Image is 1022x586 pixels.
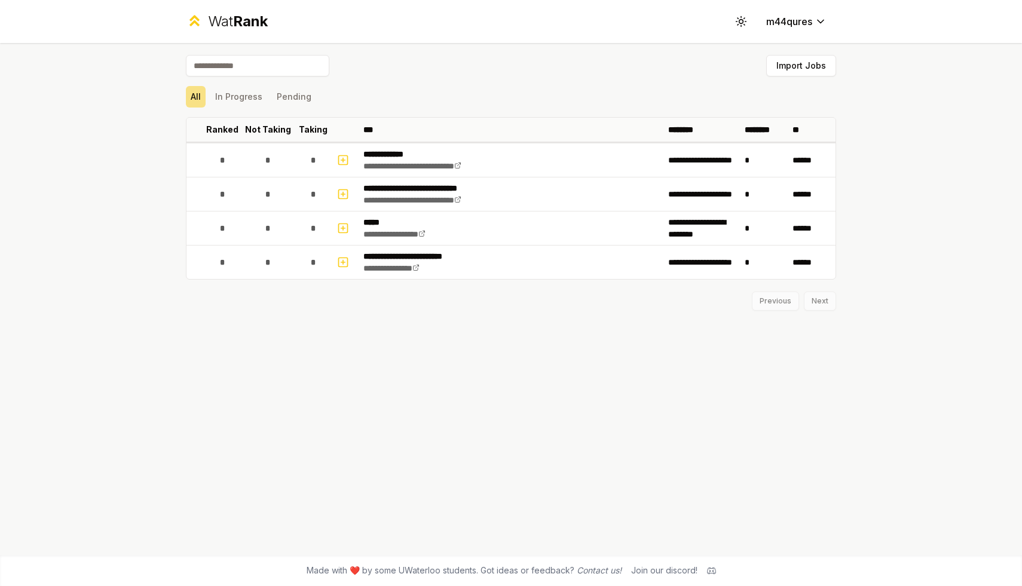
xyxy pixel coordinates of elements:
p: Not Taking [245,124,291,136]
p: Ranked [206,124,238,136]
span: Rank [233,13,268,30]
span: Made with ❤️ by some UWaterloo students. Got ideas or feedback? [307,564,622,576]
div: Join our discord! [631,564,697,576]
button: Import Jobs [766,55,836,76]
a: WatRank [186,12,268,31]
button: In Progress [210,86,267,108]
p: Taking [299,124,328,136]
span: m44qures [766,14,812,29]
button: Pending [272,86,316,108]
a: Contact us! [577,565,622,575]
div: Wat [208,12,268,31]
button: All [186,86,206,108]
button: m44qures [757,11,836,32]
